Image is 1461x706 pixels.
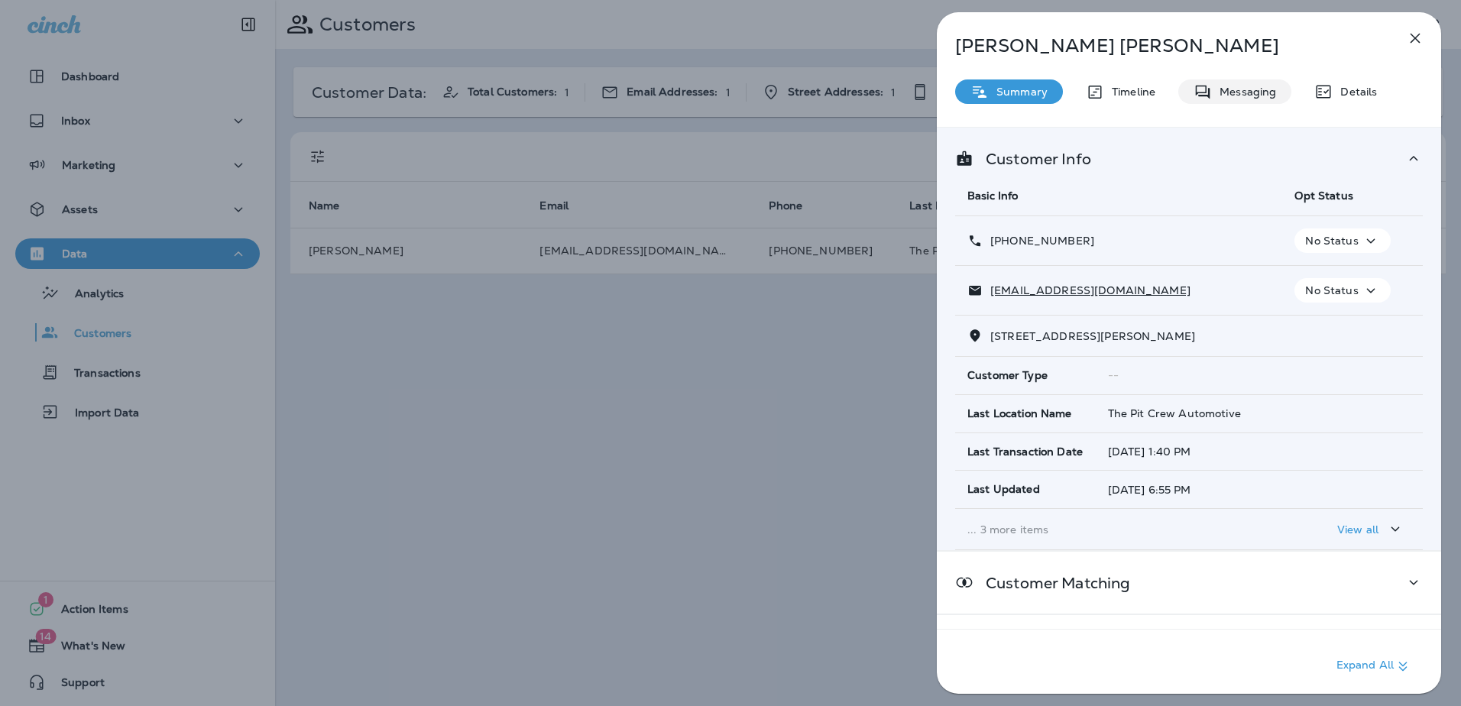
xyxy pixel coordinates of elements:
span: Last Updated [967,483,1040,496]
span: [STREET_ADDRESS][PERSON_NAME] [990,329,1195,343]
p: Summary [989,86,1048,98]
p: No Status [1305,284,1358,296]
button: View all [1331,515,1411,543]
p: Customer Info [973,153,1091,165]
button: No Status [1294,278,1390,303]
p: Customer Matching [973,577,1130,589]
span: Last Transaction Date [967,445,1083,458]
span: Opt Status [1294,189,1352,202]
p: [PERSON_NAME] [PERSON_NAME] [955,35,1372,57]
span: Basic Info [967,189,1018,202]
span: The Pit Crew Automotive [1108,406,1241,420]
p: Timeline [1104,86,1155,98]
span: -- [1108,368,1119,382]
p: Expand All [1336,657,1412,675]
p: View all [1337,523,1378,536]
span: [DATE] 6:55 PM [1108,483,1191,497]
span: Last Location Name [967,407,1072,420]
p: No Status [1305,235,1358,247]
span: [DATE] 1:40 PM [1108,445,1191,458]
p: ... 3 more items [967,523,1270,536]
p: [PHONE_NUMBER] [983,235,1094,247]
span: Customer Type [967,369,1048,382]
button: No Status [1294,228,1390,253]
p: Details [1333,86,1377,98]
p: Messaging [1212,86,1276,98]
button: Expand All [1330,653,1418,680]
p: [EMAIL_ADDRESS][DOMAIN_NAME] [983,284,1191,296]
